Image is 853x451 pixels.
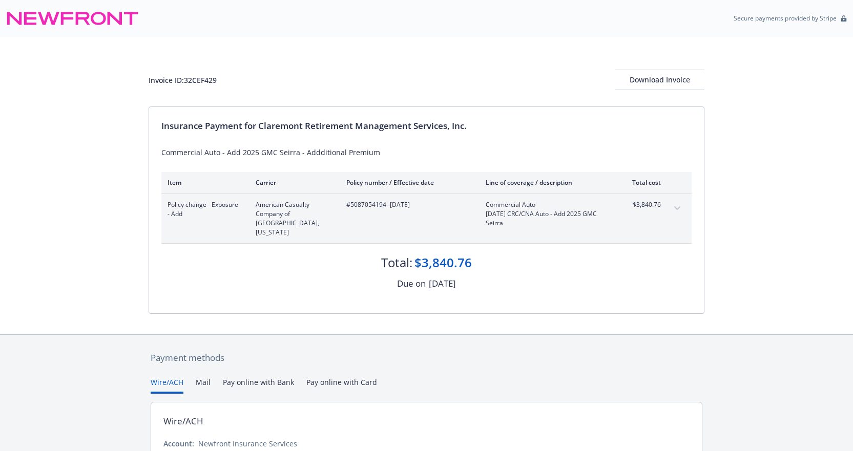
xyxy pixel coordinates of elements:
div: Total cost [622,178,661,187]
span: #5087054194 - [DATE] [346,200,469,209]
span: $3,840.76 [622,200,661,209]
div: Policy change - Exposure - AddAmerican Casualty Company of [GEOGRAPHIC_DATA], [US_STATE]#50870541... [161,194,692,243]
div: Item [168,178,239,187]
div: Payment methods [151,351,702,364]
span: American Casualty Company of [GEOGRAPHIC_DATA], [US_STATE] [256,200,330,237]
div: Line of coverage / description [486,178,606,187]
div: Commercial Auto - Add 2025 GMC Seirra - Addditional Premium [161,147,692,158]
div: Invoice ID: 32CEF429 [149,75,217,85]
div: Total: [381,254,412,271]
div: Newfront Insurance Services [198,438,297,449]
span: Commercial Auto[DATE] CRC/CNA Auto - Add 2025 GMC Seirra [486,200,606,228]
div: Wire/ACH [163,415,203,428]
span: Commercial Auto [486,200,606,209]
div: Insurance Payment for Claremont Retirement Management Services, Inc. [161,119,692,133]
div: [DATE] [429,277,456,290]
div: Carrier [256,178,330,187]
button: Mail [196,377,211,394]
div: Policy number / Effective date [346,178,469,187]
button: Pay online with Card [306,377,377,394]
button: Wire/ACH [151,377,183,394]
div: Account: [163,438,194,449]
button: Download Invoice [615,70,704,90]
button: Pay online with Bank [223,377,294,394]
div: Due on [397,277,426,290]
div: $3,840.76 [414,254,472,271]
span: [DATE] CRC/CNA Auto - Add 2025 GMC Seirra [486,209,606,228]
button: expand content [669,200,685,217]
p: Secure payments provided by Stripe [734,14,837,23]
span: Policy change - Exposure - Add [168,200,239,219]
